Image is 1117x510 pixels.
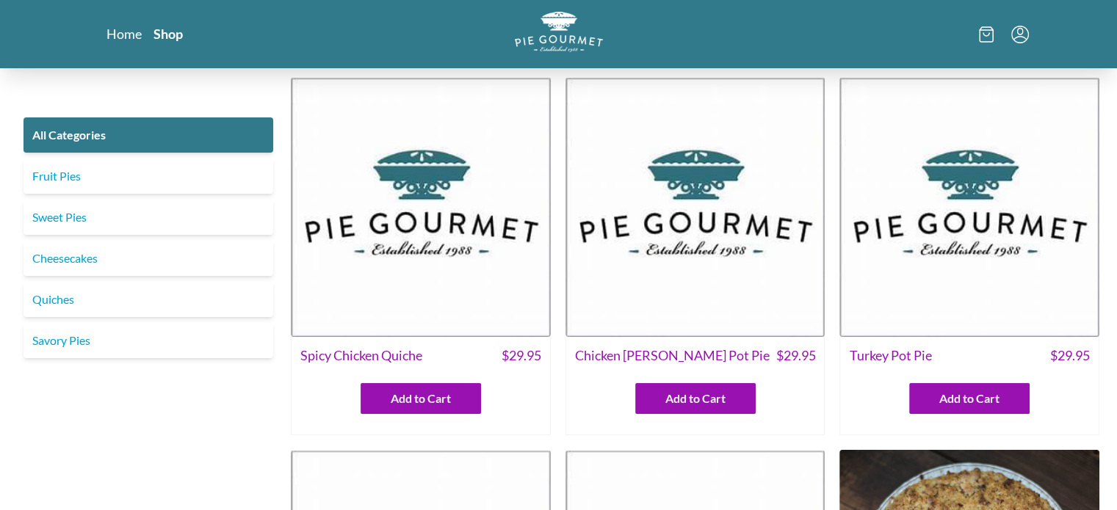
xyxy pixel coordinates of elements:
button: Add to Cart [909,383,1030,414]
span: Spicy Chicken Quiche [300,346,422,365]
span: Turkey Pot Pie [849,346,931,365]
a: Quiches [24,282,273,317]
img: Chicken Curry Pot Pie [565,77,825,337]
span: $ 29.95 [1050,346,1090,365]
img: Spicy Chicken Quiche [291,77,551,337]
button: Add to Cart [361,383,481,414]
a: Savory Pies [24,323,273,358]
button: Menu [1011,26,1029,43]
span: Add to Cart [939,390,999,407]
a: Logo [515,12,603,57]
span: Add to Cart [665,390,726,407]
img: Turkey Pot Pie [839,77,1099,337]
a: Home [106,25,142,43]
span: $ 29.95 [776,346,815,365]
span: $ 29.95 [502,346,541,365]
a: Cheesecakes [24,241,273,276]
a: Sweet Pies [24,200,273,235]
span: Add to Cart [391,390,451,407]
img: logo [515,12,603,52]
span: Chicken [PERSON_NAME] Pot Pie [575,346,770,365]
a: All Categories [24,117,273,153]
button: Add to Cart [635,383,756,414]
a: Shop [153,25,183,43]
a: Fruit Pies [24,159,273,194]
